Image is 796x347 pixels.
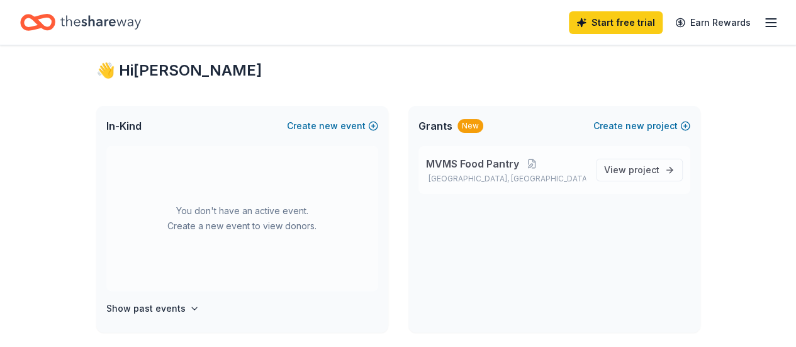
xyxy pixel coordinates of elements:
span: new [319,118,338,134]
div: 👋 Hi [PERSON_NAME] [96,60,700,81]
div: New [457,119,483,133]
a: Earn Rewards [668,11,758,34]
button: Show past events [106,301,199,316]
span: new [625,118,644,134]
span: In-Kind [106,118,142,134]
h4: Show past events [106,301,186,316]
div: You don't have an active event. Create a new event to view donors. [106,146,378,291]
button: Createnewevent [287,118,378,134]
p: [GEOGRAPHIC_DATA], [GEOGRAPHIC_DATA] [426,174,586,184]
a: Start free trial [569,11,663,34]
span: MVMS Food Pantry [426,156,519,171]
span: project [629,164,659,175]
a: View project [596,159,683,181]
span: Grants [418,118,452,134]
button: Createnewproject [593,118,690,134]
span: View [604,162,659,178]
a: Home [20,8,141,37]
